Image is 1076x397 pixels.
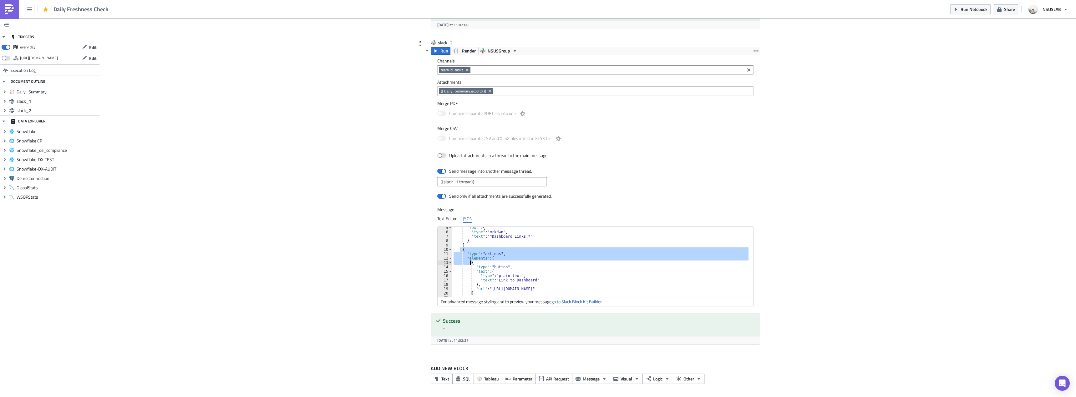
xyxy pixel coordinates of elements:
span: Run [440,47,448,55]
body: Rich Text Area. Press ALT-0 for help. [3,2,326,7]
span: Other [683,375,694,382]
img: PushMetrics [4,4,14,14]
span: Logic [653,375,662,382]
label: Send message into another message thread. [437,168,533,174]
span: API Request [546,375,569,382]
div: For advanced message styling and to preview your message . [438,297,753,306]
button: Other [673,374,705,384]
button: Edit [79,53,100,63]
button: Edit [79,42,100,52]
div: 12 [438,256,452,261]
span: Snowflake [17,129,98,134]
span: Text [441,375,449,382]
div: 19 [438,287,452,291]
label: Merge PDF [437,101,754,106]
div: 15 [438,269,452,274]
span: Snowflake-DX-AUDIT [17,166,98,172]
span: Run Notebook [961,6,987,12]
span: slack_1 [17,98,98,104]
button: Run Notebook [950,4,991,14]
div: every day [20,42,35,52]
p: BI Toronto - Daily Freshness Check [3,2,326,7]
button: SQL [452,374,474,384]
div: JSON [463,214,472,223]
span: Edit [89,44,97,51]
button: Hide content [423,47,431,54]
span: Daily Freshness Check [53,6,109,13]
button: NSUSLAB [1025,2,1071,16]
button: API Request [535,374,572,384]
div: DATA EXPLORER [11,116,45,127]
span: Edit [89,55,97,62]
button: Render [450,47,479,55]
div: DOCUMENT OUTLINE [11,76,45,87]
span: slack_2 [438,40,463,46]
div: 14 [438,265,452,269]
button: Combine separate PDF files into one [519,110,526,117]
div: 21 [438,295,452,300]
span: SQL [463,375,470,382]
span: GlobalStats [17,185,98,191]
div: Open Intercom Messenger [1055,376,1070,391]
button: Share [994,4,1018,14]
div: 7 [438,234,452,239]
span: [DATE] at 11:02:00 [437,22,469,28]
div: https://pushmetrics.io/api/v1/report/2joydE0lDq/webhook?token=f549047b78424cdcb36c67d9a5fe5535 [20,53,58,63]
span: team-bi-tasks [441,67,464,72]
span: Daily_Summary [17,89,98,95]
button: Message [572,374,610,384]
button: Tableau [474,374,502,384]
span: Share [1004,6,1015,12]
span: Demo Connection [17,176,98,181]
div: 9 [438,243,452,247]
button: Clear selected items [745,66,753,74]
button: Remove Tag [465,67,470,73]
span: Snowflake_de_compliance [17,147,98,153]
img: Avatar [1028,4,1038,15]
button: Parameter [502,374,536,384]
label: Combine separate PDF files into one [437,110,526,118]
label: Channels [437,58,754,64]
label: ADD NEW BLOCK [431,365,760,372]
div: 5 [438,226,452,230]
span: NSUSLAB [1043,6,1061,12]
div: 20 [438,291,452,295]
span: Snowflake CP [17,138,98,144]
div: 8 [438,239,452,243]
span: WSOPStats [17,194,98,200]
div: TRIGGERS [11,31,34,42]
span: Snowflake-DX-TEST [17,157,98,162]
button: NSUSGroup [478,47,520,55]
h5: Success [443,318,755,323]
button: Visual [610,374,643,384]
span: Execution Log [10,65,36,76]
div: 10 [438,247,452,252]
button: Remove Tag [487,88,493,94]
div: 11 [438,252,452,256]
a: go to Slack Block Kit Builder [551,298,601,305]
label: Attachments [437,79,754,85]
button: Logic [642,374,673,384]
div: 17 [438,278,452,282]
div: - [443,325,755,331]
span: Tableau [484,375,499,382]
div: 6 [438,230,452,234]
div: 13 [438,261,452,265]
label: Merge CSV [437,126,754,131]
label: Upload attachments in a thread to the main message [437,153,547,158]
div: Text Editor [437,214,457,223]
span: slack_2 [17,108,98,113]
span: [DATE] at 11:02:27 [437,337,469,343]
span: Parameter [513,375,532,382]
span: Render [462,47,476,55]
button: Combine separate CSV and XLSX files into one XLSX file [555,135,562,142]
label: Message [437,207,754,212]
span: {{ Daily_Summary.export() }} [441,89,486,94]
div: Send only if all attachments are successfully generated. [449,193,552,199]
input: {{ slack_1.thread }} [437,177,547,186]
span: NSUSGroup [488,47,510,55]
label: Combine separate CSV and XLSX files into one XLSX file [437,135,562,143]
button: Text [431,374,453,384]
button: Run [431,47,450,55]
div: 18 [438,282,452,287]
